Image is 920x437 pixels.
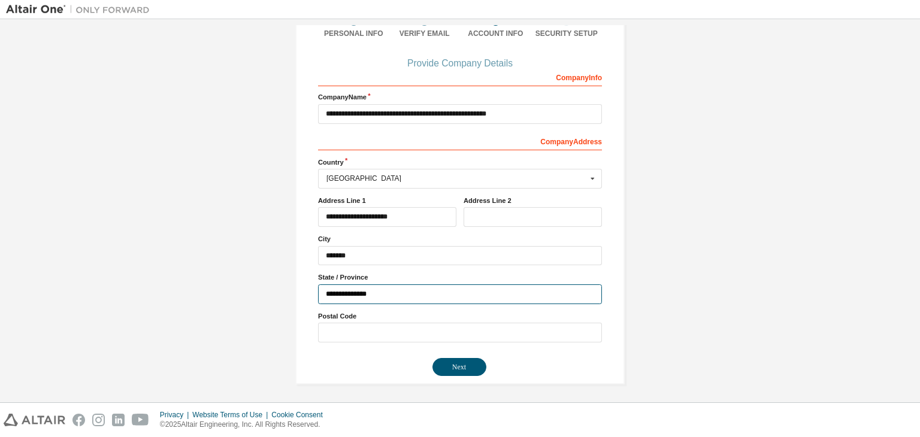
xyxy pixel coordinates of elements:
[531,29,603,38] div: Security Setup
[132,414,149,426] img: youtube.svg
[318,234,602,244] label: City
[72,414,85,426] img: facebook.svg
[432,358,486,376] button: Next
[4,414,65,426] img: altair_logo.svg
[318,196,456,205] label: Address Line 1
[6,4,156,16] img: Altair One
[92,414,105,426] img: instagram.svg
[112,414,125,426] img: linkedin.svg
[464,196,602,205] label: Address Line 2
[326,175,587,182] div: [GEOGRAPHIC_DATA]
[318,157,602,167] label: Country
[271,410,329,420] div: Cookie Consent
[389,29,461,38] div: Verify Email
[318,60,602,67] div: Provide Company Details
[192,410,271,420] div: Website Terms of Use
[160,420,330,430] p: © 2025 Altair Engineering, Inc. All Rights Reserved.
[318,311,602,321] label: Postal Code
[460,29,531,38] div: Account Info
[318,67,602,86] div: Company Info
[318,29,389,38] div: Personal Info
[160,410,192,420] div: Privacy
[318,92,602,102] label: Company Name
[318,272,602,282] label: State / Province
[318,131,602,150] div: Company Address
